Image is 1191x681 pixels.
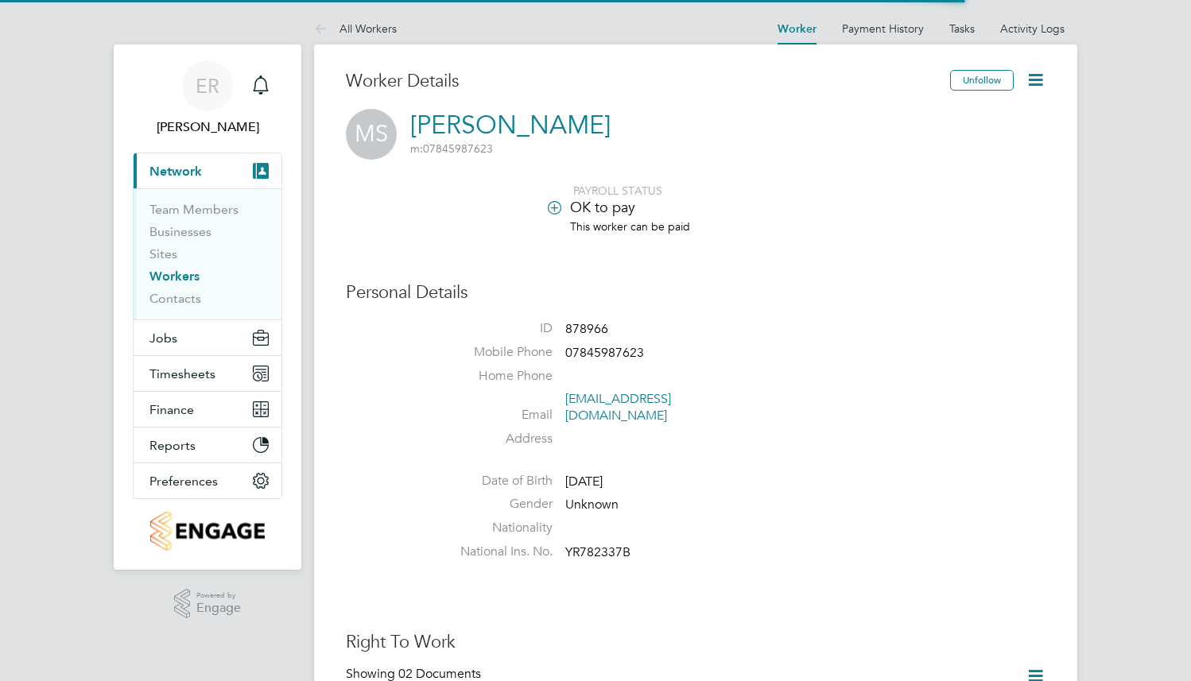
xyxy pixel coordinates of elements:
button: Timesheets [134,356,281,391]
label: Gender [441,496,553,513]
button: Jobs [134,320,281,355]
span: Powered by [196,589,241,602]
a: [PERSON_NAME] [410,110,611,141]
span: 07845987623 [410,141,493,156]
a: Contacts [149,291,201,306]
button: Reports [134,428,281,462]
label: ID [441,320,553,337]
h3: Personal Details [346,281,1046,304]
button: Network [134,153,281,188]
div: Network [134,188,281,319]
span: 878966 [565,321,608,337]
label: Email [441,407,553,424]
span: MS [346,109,397,160]
h3: Worker Details [346,70,950,93]
span: Engage [196,602,241,615]
a: Businesses [149,224,211,239]
button: Preferences [134,463,281,498]
label: Nationality [441,520,553,536]
span: Ebony Rocha [133,118,282,137]
h3: Right To Work [346,631,1046,654]
span: This worker can be paid [570,219,690,234]
label: Date of Birth [441,473,553,489]
a: Tasks [949,21,975,36]
a: [EMAIL_ADDRESS][DOMAIN_NAME] [565,391,671,424]
a: Workers [149,269,200,284]
span: Timesheets [149,366,215,381]
a: Payment History [842,21,924,36]
a: Activity Logs [1000,21,1065,36]
button: Unfollow [950,70,1014,91]
span: Network [149,164,202,179]
span: [DATE] [565,474,603,489]
a: Team Members [149,202,239,217]
a: Worker [778,22,817,36]
span: Unknown [565,497,619,513]
span: Preferences [149,474,218,489]
span: OK to pay [570,198,635,216]
a: Sites [149,246,177,261]
button: Finance [134,392,281,427]
label: National Ins. No. [441,544,553,560]
nav: Main navigation [114,44,301,570]
img: engagetech3-logo-retina.png [150,512,265,551]
span: Finance [149,402,194,417]
a: ER[PERSON_NAME] [133,60,282,137]
span: Reports [149,438,196,453]
label: Home Phone [441,368,553,385]
span: YR782337B [565,544,630,560]
span: 07845987623 [565,345,644,361]
a: All Workers [314,21,397,36]
a: Go to home page [133,512,282,551]
label: Address [441,431,553,447]
a: Powered byEngage [174,589,242,619]
span: Jobs [149,331,177,346]
span: m: [410,141,423,156]
span: PAYROLL STATUS [573,184,662,198]
label: Mobile Phone [441,344,553,361]
span: ER [196,75,219,96]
